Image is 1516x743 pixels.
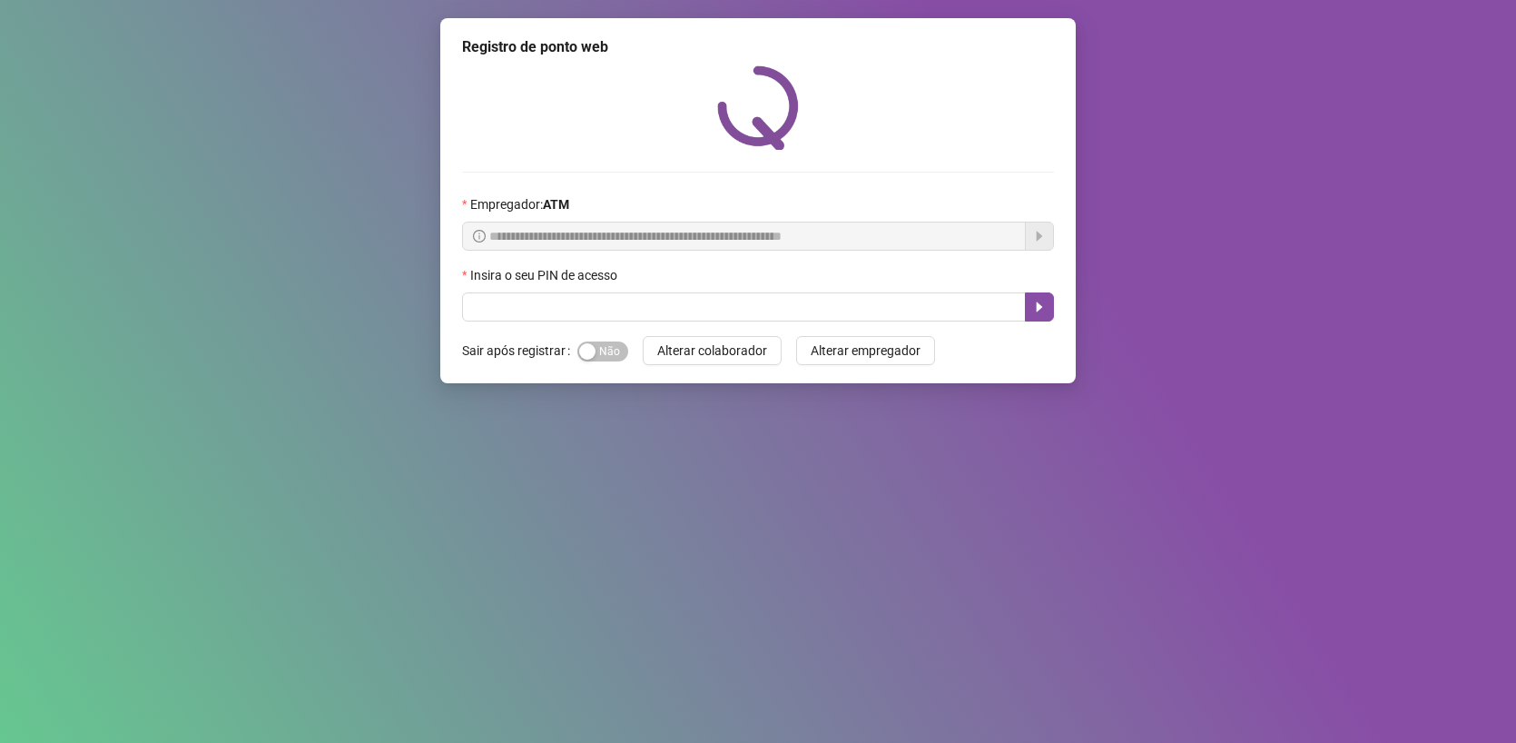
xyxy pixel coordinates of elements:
[657,341,767,361] span: Alterar colaborador
[796,336,935,365] button: Alterar empregador
[811,341,920,361] span: Alterar empregador
[473,230,486,243] span: info-circle
[717,65,799,150] img: QRPoint
[462,336,577,365] label: Sair após registrar
[543,197,569,212] strong: ATM
[470,194,569,214] span: Empregador :
[1032,300,1047,314] span: caret-right
[643,336,782,365] button: Alterar colaborador
[462,265,629,285] label: Insira o seu PIN de acesso
[462,36,1054,58] div: Registro de ponto web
